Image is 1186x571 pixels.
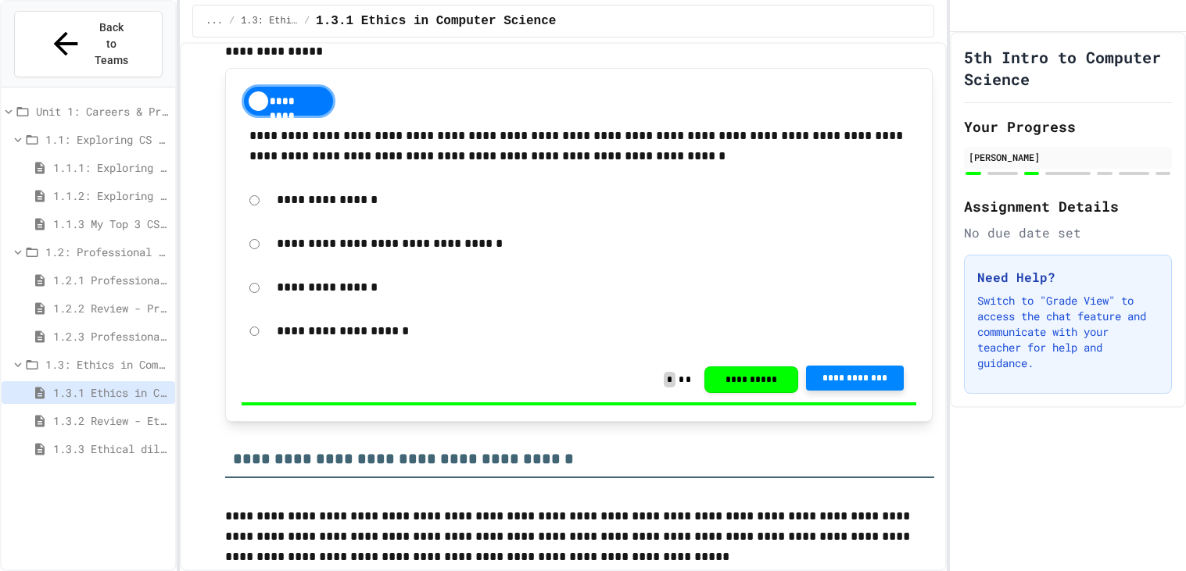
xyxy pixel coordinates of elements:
span: 1.2.1 Professional Communication [53,272,169,288]
span: 1.3.1 Ethics in Computer Science [316,12,556,30]
span: 1.3: Ethics in Computing [241,15,298,27]
span: 1.3.3 Ethical dilemma reflections [53,441,169,457]
span: 1.3.2 Review - Ethics in Computer Science [53,412,169,429]
span: Unit 1: Careers & Professionalism [36,103,169,120]
span: 1.2: Professional Communication [45,244,169,260]
span: 1.3: Ethics in Computing [45,356,169,373]
span: 1.1.3 My Top 3 CS Careers! [53,216,169,232]
h2: Your Progress [964,116,1172,137]
span: 1.1.1: Exploring CS Careers [53,159,169,176]
span: 1.2.3 Professional Communication Challenge [53,328,169,344]
h2: Assignment Details [964,195,1172,217]
span: 1.2.2 Review - Professional Communication [53,300,169,316]
div: No due date set [964,223,1172,242]
span: ... [206,15,223,27]
div: [PERSON_NAME] [969,150,1167,164]
span: / [304,15,310,27]
span: 1.3.1 Ethics in Computer Science [53,384,169,401]
span: / [229,15,235,27]
p: Switch to "Grade View" to access the chat feature and communicate with your teacher for help and ... [977,293,1159,371]
span: Back to Teams [93,20,130,69]
h1: 5th Intro to Computer Science [964,46,1172,90]
span: 1.1: Exploring CS Careers [45,131,169,148]
span: 1.1.2: Exploring CS Careers - Review [53,187,169,204]
h3: Need Help? [977,268,1159,287]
